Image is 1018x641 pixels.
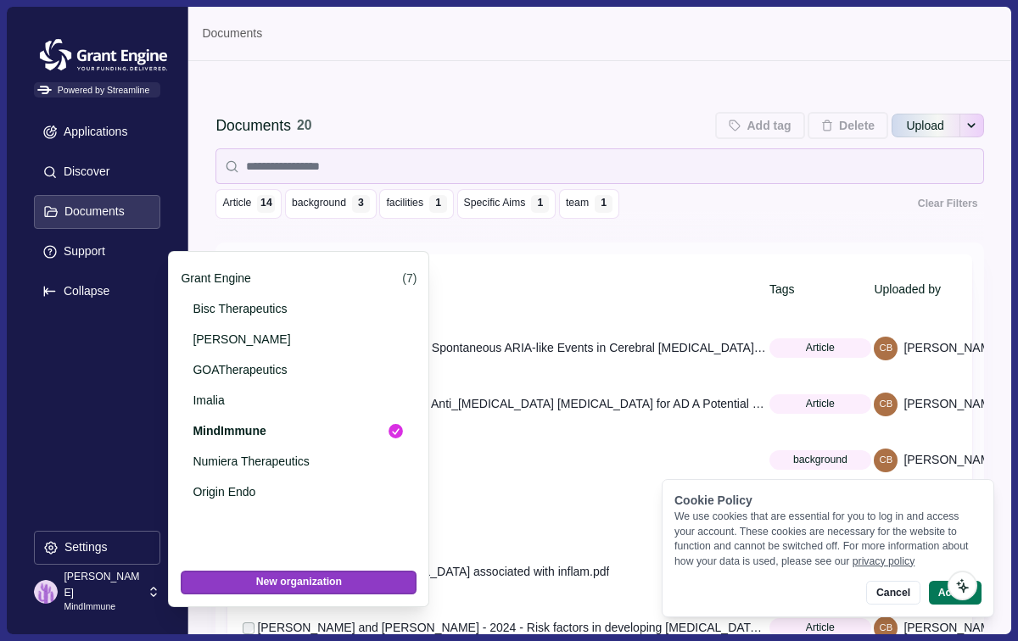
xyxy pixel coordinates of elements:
[871,259,1002,319] th: Uploaded by
[37,86,52,95] img: Powered by Streamline Logo
[193,300,399,318] p: Bisc Therapeutics
[215,189,282,219] button: Article 14
[806,396,835,411] span: Article
[806,340,835,355] span: Article
[257,619,766,637] div: [PERSON_NAME] and [PERSON_NAME] - 2024 - Risk factors in developing [MEDICAL_DATA] related imagin...
[903,451,1001,469] span: [PERSON_NAME]
[892,112,959,139] button: Upload
[64,569,142,600] p: [PERSON_NAME]
[457,189,557,219] button: Specific Aims 1
[255,259,767,319] th: Name
[257,339,766,357] div: [PERSON_NAME] et al. - 2021 - Spontaneous ARIA-like Events in Cerebral [MEDICAL_DATA] A.pdf
[257,563,609,581] div: Corovic et al. - 2018 - [MEDICAL_DATA] associated with inflam.pdf
[58,125,128,139] p: Applications
[34,275,160,309] button: Expand
[386,196,423,211] span: facilities
[674,510,982,569] div: We use cookies that are essential for you to log in and access your account. These cookies are ne...
[355,198,366,208] div: 3
[34,531,160,571] a: Settings
[880,343,893,353] div: Cally Burkhart
[34,155,160,189] button: Discover
[566,196,589,211] span: team
[193,331,399,348] p: [PERSON_NAME]
[285,189,377,219] button: background 3
[193,422,375,440] p: MindImmune
[58,164,109,179] p: Discover
[297,115,312,137] div: 20
[292,196,346,211] span: background
[193,453,399,471] p: Numiera Therapeutics
[715,112,804,139] button: Add tag
[58,284,109,298] p: Collapse
[379,189,454,219] button: facilities 1
[793,452,847,467] span: background
[880,623,893,633] div: Cally Burkhart
[215,115,291,137] div: Documents
[181,571,417,594] button: New organization
[853,555,915,567] a: privacy policy
[34,34,160,53] a: Grantengine Logo
[960,112,984,139] button: See more options
[193,392,399,410] p: Imalia
[769,338,871,358] button: Article
[808,112,888,139] button: Delete
[59,540,108,555] p: Settings
[674,493,752,507] span: Cookie Policy
[903,395,1001,413] span: [PERSON_NAME]
[769,618,871,638] button: Article
[559,189,619,219] button: team 1
[193,361,399,379] p: GOATherapeutics
[534,198,546,208] div: 1
[34,82,160,98] span: Powered by Streamline
[880,455,893,465] div: Cally Burkhart
[402,270,417,287] div: ( 7 )
[58,244,105,259] p: Support
[433,198,445,208] div: 1
[903,619,1001,637] span: [PERSON_NAME]
[866,581,920,605] button: Cancel
[34,195,160,229] button: Documents
[769,394,871,414] button: Article
[193,483,399,501] p: Origin Endo
[34,580,58,604] img: profile picture
[34,34,173,76] img: Grantengine Logo
[181,270,396,287] p: Grant Engine
[34,235,160,269] button: Support
[260,198,272,208] div: 14
[34,531,160,565] button: Settings
[880,399,893,409] div: Cally Burkhart
[766,259,871,319] th: Tags
[912,189,984,219] button: Clear Filters
[34,115,160,149] button: Applications
[769,450,871,470] button: background
[59,204,125,219] p: Documents
[903,339,1001,357] span: [PERSON_NAME]
[598,198,610,208] div: 1
[202,25,262,42] a: Documents
[806,620,835,635] span: Article
[929,581,982,605] button: Accept
[64,600,142,614] p: MindImmune
[464,196,526,211] span: Specific Aims
[222,196,251,211] span: Article
[257,395,766,413] div: [PERSON_NAME] et al. - 2024 - Anti_[MEDICAL_DATA] [MEDICAL_DATA] for AD A Potential Lin.pdf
